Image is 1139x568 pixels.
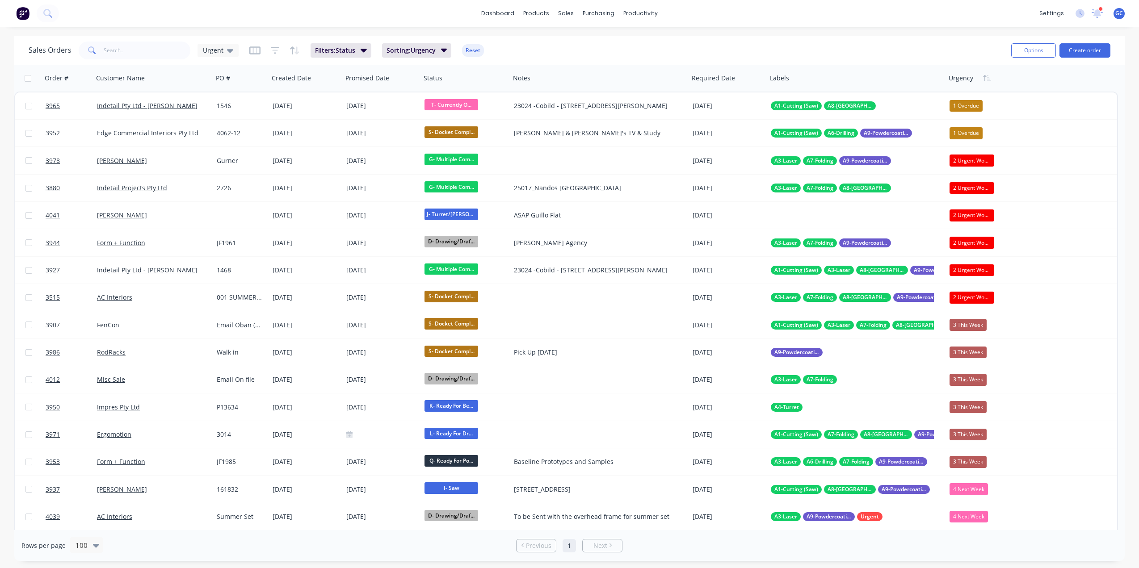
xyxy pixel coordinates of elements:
[1115,9,1123,17] span: GC
[346,100,417,112] div: [DATE]
[424,126,478,138] span: S- Docket Compl...
[828,485,872,494] span: A8-[GEOGRAPHIC_DATA]
[950,182,994,194] div: 2 Urgent Works
[346,401,417,413] div: [DATE]
[424,181,478,192] span: G- Multiple Com...
[311,43,371,58] button: Filters:Status
[774,266,818,275] span: A1-Cutting (Saw)
[46,366,97,393] a: 4012
[346,183,417,194] div: [DATE]
[217,266,263,275] div: 1468
[217,403,263,412] div: P13634
[693,430,764,439] div: [DATE]
[97,101,198,110] a: Indetail Pty Ltd - [PERSON_NAME]
[97,348,126,356] a: RodRacks
[46,485,60,494] span: 3937
[46,175,97,201] a: 3880
[203,46,223,55] span: Urgent
[950,127,983,139] div: 1 Overdue
[1011,43,1056,58] button: Options
[46,266,60,275] span: 3927
[843,238,887,247] span: A9-Powdercoating
[346,319,417,330] div: [DATE]
[424,263,478,275] span: G- Multiple Com...
[514,512,677,521] div: To be Sent with the overhead frame for summer set
[843,293,887,302] span: A8-[GEOGRAPHIC_DATA]
[273,211,339,220] div: [DATE]
[949,74,973,83] div: Urgency
[96,74,145,83] div: Customer Name
[950,209,994,221] div: 2 Urgent Works
[771,485,930,494] button: A1-Cutting (Saw)A8-[GEOGRAPHIC_DATA]A9-Powdercoating
[771,375,837,384] button: A3-LaserA7-Folding
[950,483,988,495] div: 4 Next Week
[46,321,60,330] span: 3907
[346,347,417,358] div: [DATE]
[693,403,764,412] div: [DATE]
[864,129,908,138] span: A9-Powdercoating
[554,7,578,20] div: sales
[843,156,887,165] span: A9-Powdercoating
[578,7,619,20] div: purchasing
[97,512,132,521] a: AC Interiors
[424,209,478,220] span: J- Turret/[PERSON_NAME]...
[272,74,311,83] div: Created Date
[519,7,554,20] div: products
[860,266,904,275] span: A8-[GEOGRAPHIC_DATA]
[770,74,789,83] div: Labels
[771,430,966,439] button: A1-Cutting (Saw)A7-FoldingA8-[GEOGRAPHIC_DATA]A9-Powdercoating
[273,129,339,138] div: [DATE]
[424,510,478,521] span: D- Drawing/Draf...
[424,482,478,493] span: I- Saw
[807,375,833,384] span: A7-Folding
[807,156,833,165] span: A7-Folding
[879,457,924,466] span: A9-Powdercoating
[774,403,799,412] span: A4-Turret
[97,211,147,219] a: [PERSON_NAME]
[693,375,764,384] div: [DATE]
[217,184,263,192] div: 2726
[807,512,851,521] span: A9-Powdercoating
[563,539,576,552] a: Page 1 is your current page
[828,430,854,439] span: A7-Folding
[46,375,60,384] span: 4012
[693,512,764,521] div: [DATE]
[693,101,764,110] div: [DATE]
[346,210,417,221] div: [DATE]
[217,156,263,165] div: Gurner
[950,319,987,330] div: 3 This Week
[97,485,147,493] a: [PERSON_NAME]
[46,421,97,448] a: 3971
[346,292,417,303] div: [DATE]
[950,237,994,248] div: 2 Urgent Works
[514,101,677,110] div: 23024 -Cobild - [STREET_ADDRESS][PERSON_NAME]
[514,211,677,220] div: ASAP Guillo Flat
[46,202,97,229] a: 4041
[424,99,478,110] span: T- Currently O...
[21,541,66,550] span: Rows per page
[46,339,97,366] a: 3986
[97,457,145,466] a: Form + Function
[583,541,622,550] a: Next page
[273,101,339,110] div: [DATE]
[693,129,764,138] div: [DATE]
[828,321,850,330] span: A3-Laser
[693,156,764,165] div: [DATE]
[897,293,941,302] span: A9-Powdercoating
[46,230,97,256] a: 3944
[861,512,879,521] span: Urgent
[774,184,797,192] span: A3-Laser
[424,400,478,411] span: K- Ready For Be...
[424,346,478,357] span: S- Docket Compl...
[97,266,198,274] a: Indetail Pty Ltd - [PERSON_NAME]
[46,129,60,138] span: 3952
[774,238,797,247] span: A3-Laser
[526,541,551,550] span: Previous
[950,374,987,385] div: 3 This Week
[46,238,60,247] span: 3944
[97,156,147,165] a: [PERSON_NAME]
[593,541,607,550] span: Next
[424,154,478,165] span: G- Multiple Com...
[914,266,958,275] span: A9-Powdercoating
[217,375,263,384] div: Email On file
